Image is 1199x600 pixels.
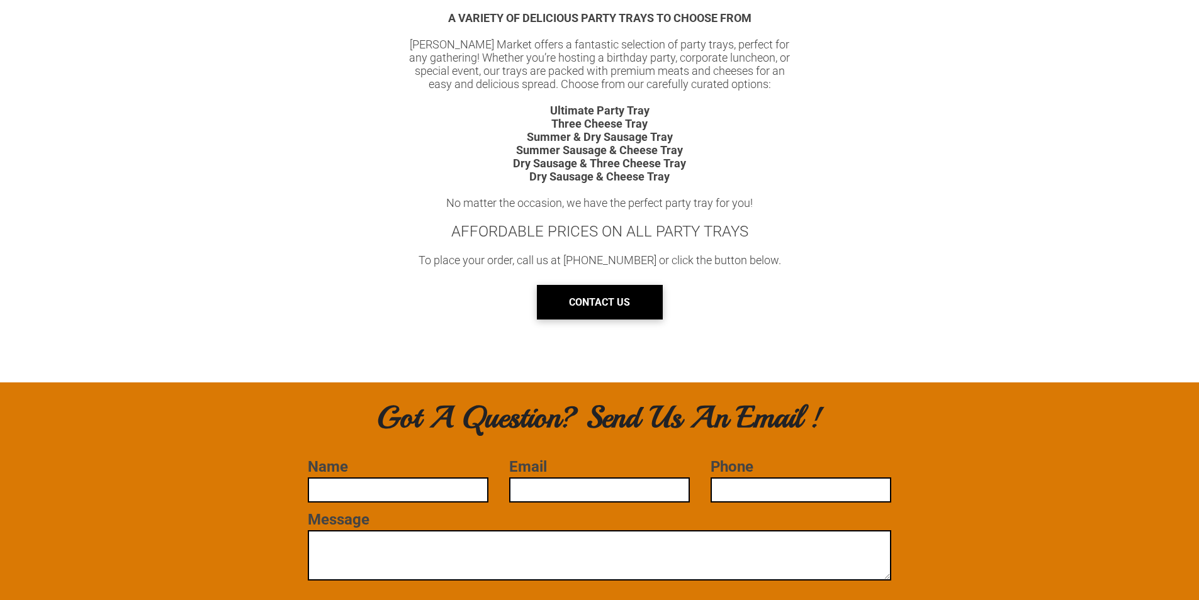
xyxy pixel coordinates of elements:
[308,511,891,528] label: Message
[308,458,488,475] label: Name
[551,117,648,130] b: Three Cheese Tray
[405,253,794,267] div: To place your order, call us at [PHONE_NUMBER] or click the button below.
[509,458,689,475] label: Email
[537,285,663,319] a: CONTACT US
[527,130,673,143] b: Summer & Dry Sausage Tray
[550,104,650,117] b: Ultimate Party Tray
[529,170,670,183] b: Dry Sausage & Cheese Tray
[516,143,683,157] b: Summer Sausage & Cheese Tray
[569,286,630,318] span: CONTACT US
[405,38,794,91] div: [PERSON_NAME] Market offers a fantastic selection of party trays, perfect for any gathering! Whet...
[405,196,794,209] div: No matter the occasion, we have the perfect party tray for you!
[711,458,891,475] label: Phone
[513,157,686,170] b: Dry Sausage & Three Cheese Tray
[451,223,748,240] span: AFFORDABLE PRICES ON ALL PARTY TRAYS
[448,11,751,25] b: A VARIETY OF DELICIOUS PARTY TRAYS TO CHOOSE FROM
